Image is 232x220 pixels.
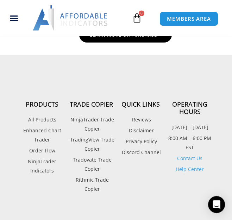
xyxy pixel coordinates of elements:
[67,175,116,194] a: Rithmic Trade Copier
[90,33,161,37] span: Learn More Or Purchase >
[124,137,157,146] span: Privacy Policy
[67,155,116,174] a: Tradovate Trade Copier
[165,134,214,152] p: 8:00 AM – 6:00 PM EST
[2,11,25,25] div: Menu Toggle
[67,101,116,108] h4: Trade Copier
[18,146,67,155] a: Order Flow
[67,115,116,133] a: NinjaTrader Trade Copier
[121,8,152,28] a: 0
[127,126,154,135] span: Disclaimer
[116,126,165,135] a: Disclaimer
[139,11,144,16] span: 0
[116,148,165,157] a: Discord Channel
[116,101,165,108] h4: Quick Links
[116,115,165,124] a: Reviews
[18,157,67,175] a: NinjaTrader Indicators
[176,166,204,172] a: Help Center
[167,16,211,21] span: MEMBERS AREA
[18,101,67,108] h4: Products
[28,115,56,124] span: All Products
[165,123,214,132] p: [DATE] – [DATE]
[130,115,151,124] span: Reviews
[18,115,67,124] a: All Products
[165,101,214,116] h4: Operating Hours
[18,126,67,144] a: Enhanced Chart Trader
[116,137,165,146] a: Privacy Policy
[33,5,108,31] img: LogoAI | Affordable Indicators – NinjaTrader
[208,196,225,213] div: Open Intercom Messenger
[159,12,218,26] a: MEMBERS AREA
[29,146,55,155] span: Order Flow
[177,155,202,162] a: Contact Us
[120,148,161,157] span: Discord Channel
[67,135,116,153] a: TradingView Trade Copier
